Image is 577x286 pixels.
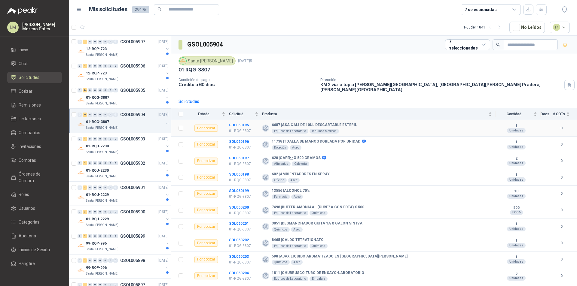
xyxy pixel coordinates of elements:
[19,246,50,253] span: Inicios de Sesión
[272,227,290,232] div: Químicos
[19,74,39,81] span: Solicitudes
[7,141,62,152] a: Invitaciones
[262,108,496,120] th: Producto
[272,244,308,248] div: Equipos de Laboratorio
[262,112,487,116] span: Producto
[78,64,82,68] div: 0
[158,185,169,191] p: [DATE]
[187,40,224,49] h3: GSOL005904
[229,210,258,216] p: 01-RQG-3807
[7,168,62,186] a: Órdenes de Compra
[229,254,249,259] a: SOL060203
[229,123,249,127] a: SOL060195
[78,169,85,176] img: Company Logo
[78,266,85,274] img: Company Logo
[553,191,570,197] b: 0
[98,185,102,190] div: 0
[86,168,109,173] p: 01-RQU-2230
[229,238,249,242] b: SOL060202
[93,234,97,238] div: 0
[88,258,92,263] div: 0
[113,40,118,44] div: 0
[86,192,109,198] p: 01-RQU-2229
[19,233,36,239] span: Auditoria
[179,56,236,65] div: Santa [PERSON_NAME]
[78,145,85,152] img: Company Logo
[108,64,113,68] div: 0
[86,101,118,106] p: Santa [PERSON_NAME]
[19,260,35,267] span: Hangfire
[113,113,118,117] div: 0
[78,88,82,92] div: 0
[7,44,62,56] a: Inicio
[78,218,85,225] img: Company Logo
[108,113,113,117] div: 0
[158,233,169,239] p: [DATE]
[272,205,364,210] b: 7498 | BUFFER AMONIAAL (DUREZA CON EDTA) X 500
[541,108,553,120] th: Docs
[158,39,169,45] p: [DATE]
[78,257,170,276] a: 0 1 0 0 0 0 0 0 GSOL005898[DATE] Company Logo99-RQP-996Santa [PERSON_NAME]
[113,258,118,263] div: 0
[507,145,526,149] div: Unidades
[179,67,210,73] p: 01-RQG-3807
[78,121,85,128] img: Company Logo
[78,137,82,141] div: 0
[507,128,526,133] div: Unidades
[86,46,107,52] p: 12-RQP-723
[229,145,258,150] p: 01-RQG-3807
[88,137,92,141] div: 0
[158,209,169,215] p: [DATE]
[229,221,249,226] a: SOL060201
[272,194,290,199] div: Farmacia
[78,160,170,179] a: 0 1 0 0 0 0 0 0 GSOL005902[DATE] Company Logo01-RQU-2230Santa [PERSON_NAME]
[158,88,169,93] p: [DATE]
[179,78,316,82] p: Condición de pago
[194,141,218,148] div: Por cotizar
[496,156,537,161] b: 2
[272,156,321,161] b: 620 | CAFE X 500 GRAMOS
[120,88,145,92] p: GSOL005905
[86,216,109,222] p: 01-RQU-2229
[272,211,308,215] div: Equipos de Laboratorio
[272,139,360,144] b: 11738 | TOALLA DE MANOS DOBLADA POR UNIDAD
[290,145,301,150] div: Aseo
[7,127,62,138] a: Compañías
[120,113,145,117] p: GSOL005904
[83,210,87,214] div: 3
[272,172,330,177] b: 602 | AMBIENTADORES EN SPRAY
[19,88,32,95] span: Cotizar
[120,258,145,263] p: GSOL005898
[83,185,87,190] div: 3
[194,239,218,247] div: Por cotizar
[78,40,82,44] div: 0
[108,185,113,190] div: 0
[103,234,108,238] div: 0
[86,247,118,252] p: Santa [PERSON_NAME]
[19,171,56,184] span: Órdenes de Compra
[93,210,97,214] div: 0
[7,72,62,83] a: Solicitudes
[86,198,118,203] p: Santa [PERSON_NAME]
[158,63,169,69] p: [DATE]
[553,142,570,147] b: 0
[78,194,85,201] img: Company Logo
[510,210,523,215] div: FCO6
[98,40,102,44] div: 0
[93,64,97,68] div: 0
[78,87,170,106] a: 0 44 0 0 0 0 0 0 GSOL005905[DATE] Company Logo01-RQG-3807Santa [PERSON_NAME]
[86,71,107,76] p: 12-RQP-723
[229,156,249,160] a: SOL060197
[496,238,537,243] b: 1
[103,161,108,165] div: 0
[113,64,118,68] div: 0
[93,185,97,190] div: 0
[98,161,102,165] div: 0
[19,102,41,108] span: Remisiones
[496,43,500,47] span: search
[496,189,537,194] b: 10
[553,158,570,164] b: 0
[272,188,310,193] b: 13556 | ALCOHOL 70%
